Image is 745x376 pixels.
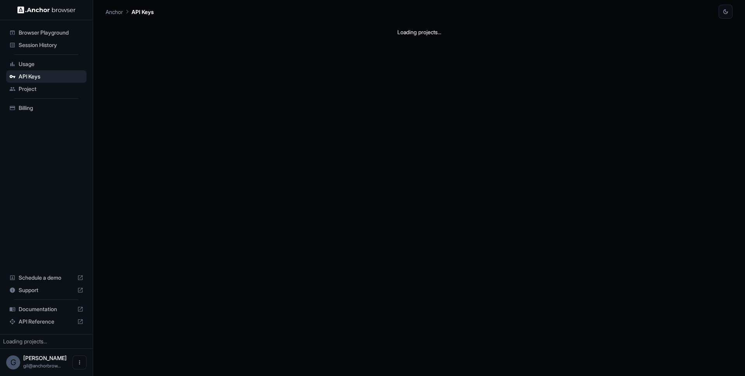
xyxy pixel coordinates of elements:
span: gil@anchorbrowser.io [23,363,61,369]
button: Open menu [73,355,87,369]
div: Usage [6,58,87,70]
span: Schedule a demo [19,274,74,282]
span: Session History [19,41,83,49]
p: API Keys [132,8,154,16]
div: Session History [6,39,87,51]
div: Browser Playground [6,26,87,39]
span: Browser Playground [19,29,83,37]
div: Billing [6,102,87,114]
span: Project [19,85,83,93]
span: Billing [19,104,83,112]
div: Support [6,284,87,296]
div: API Keys [6,70,87,83]
span: Documentation [19,305,74,313]
div: Schedule a demo [6,272,87,284]
span: Usage [19,60,83,68]
img: Anchor Logo [17,6,76,14]
p: Anchor [106,8,123,16]
span: API Keys [19,73,83,80]
div: Project [6,83,87,95]
nav: breadcrumb [106,7,154,16]
span: Gil Dankner [23,355,67,361]
div: Loading projects... [3,338,90,345]
div: API Reference [6,315,87,328]
div: Loading projects... [397,28,441,36]
span: Support [19,286,74,294]
div: Documentation [6,303,87,315]
div: G [6,355,20,369]
span: API Reference [19,318,74,326]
